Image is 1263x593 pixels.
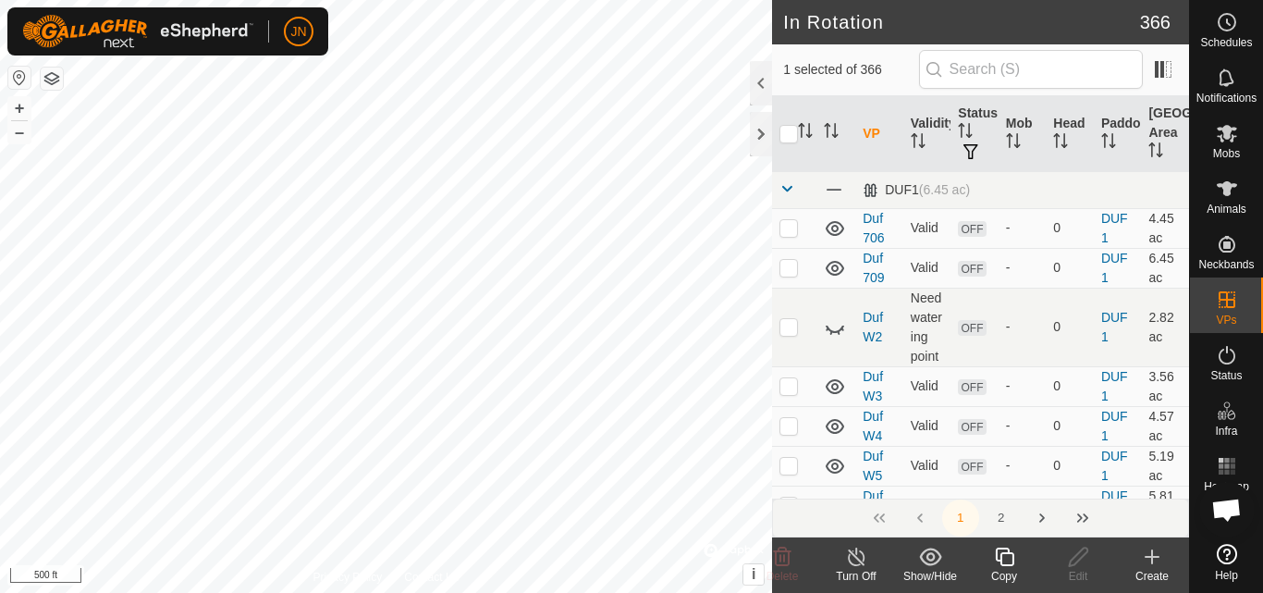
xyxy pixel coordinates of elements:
span: i [752,566,755,582]
span: Help [1215,570,1238,581]
td: 4.57 ac [1141,406,1189,446]
span: JN [290,22,306,42]
button: 2 [983,500,1020,537]
a: Duf W5 [863,449,883,483]
button: Next Page [1024,500,1061,537]
td: 0 [1046,486,1094,525]
p-sorticon: Activate to sort [1006,136,1021,151]
div: DUF1 [863,182,970,198]
span: OFF [958,459,986,475]
input: Search (S) [919,50,1143,89]
button: Map Layers [41,68,63,90]
th: [GEOGRAPHIC_DATA] Area [1141,96,1189,172]
h2: In Rotation [783,11,1139,33]
span: OFF [958,499,986,514]
button: 1 [942,500,979,537]
td: Valid [903,446,951,486]
span: OFF [958,261,986,277]
td: 5.81 ac [1141,486,1189,525]
div: - [1006,258,1039,278]
p-sorticon: Activate to sort [1148,145,1163,160]
button: – [8,121,31,143]
div: Copy [967,568,1041,585]
p-sorticon: Activate to sort [1101,136,1116,151]
button: Reset Map [8,67,31,89]
span: OFF [958,221,986,237]
span: 1 selected of 366 [783,60,918,80]
span: OFF [958,320,986,336]
span: Animals [1207,204,1246,215]
span: OFF [958,379,986,395]
a: DUF1 [1101,251,1128,285]
a: Duf W6 [863,488,883,523]
th: Paddock [1094,96,1142,172]
div: Create [1115,568,1189,585]
td: Valid [903,366,951,406]
a: DUF1 [1101,369,1128,403]
p-sorticon: Activate to sort [911,136,926,151]
p-sorticon: Activate to sort [958,126,973,141]
a: Duf 706 [863,211,884,245]
button: i [743,564,764,585]
td: Valid [903,208,951,248]
td: Valid [903,406,951,446]
td: 0 [1046,208,1094,248]
th: Mob [999,96,1047,172]
span: Notifications [1196,93,1257,104]
th: VP [855,96,903,172]
th: Status [950,96,999,172]
p-sorticon: Activate to sort [798,126,813,141]
span: Heatmap [1204,481,1249,492]
span: Status [1210,370,1242,381]
a: DUF1 [1101,449,1128,483]
button: Last Page [1064,500,1101,537]
div: - [1006,456,1039,476]
span: 366 [1140,8,1171,36]
td: 0 [1046,446,1094,486]
td: Need watering point [903,288,951,366]
span: OFF [958,419,986,435]
p-sorticon: Activate to sort [1053,136,1068,151]
button: + [8,97,31,119]
td: 0 [1046,406,1094,446]
div: - [1006,317,1039,337]
td: Valid [903,248,951,288]
td: 4.45 ac [1141,208,1189,248]
span: Mobs [1213,148,1240,159]
td: 0 [1046,366,1094,406]
td: 0 [1046,288,1094,366]
td: 6.45 ac [1141,248,1189,288]
span: Schedules [1200,37,1252,48]
td: 0 [1046,248,1094,288]
td: 3.56 ac [1141,366,1189,406]
div: - [1006,416,1039,436]
a: DUF1 [1101,488,1128,523]
div: Open chat [1199,482,1255,537]
div: Turn Off [819,568,893,585]
div: - [1006,377,1039,396]
div: - [1006,218,1039,238]
th: Validity [903,96,951,172]
td: Valid [903,486,951,525]
a: Duf 709 [863,251,884,285]
p-sorticon: Activate to sort [824,126,839,141]
th: Head [1046,96,1094,172]
td: 2.82 ac [1141,288,1189,366]
a: Privacy Policy [313,569,383,586]
img: Gallagher Logo [22,15,253,48]
td: 5.19 ac [1141,446,1189,486]
a: DUF1 [1101,211,1128,245]
a: DUF1 [1101,310,1128,344]
div: Show/Hide [893,568,967,585]
span: Infra [1215,426,1237,437]
a: Help [1190,537,1263,588]
div: - [1006,496,1039,515]
span: Neckbands [1198,259,1254,270]
a: Contact Us [404,569,459,586]
a: Duf W2 [863,310,883,344]
a: Duf W4 [863,409,883,443]
a: DUF1 [1101,409,1128,443]
span: VPs [1216,315,1236,326]
span: (6.45 ac) [919,182,970,197]
a: Duf W3 [863,369,883,403]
